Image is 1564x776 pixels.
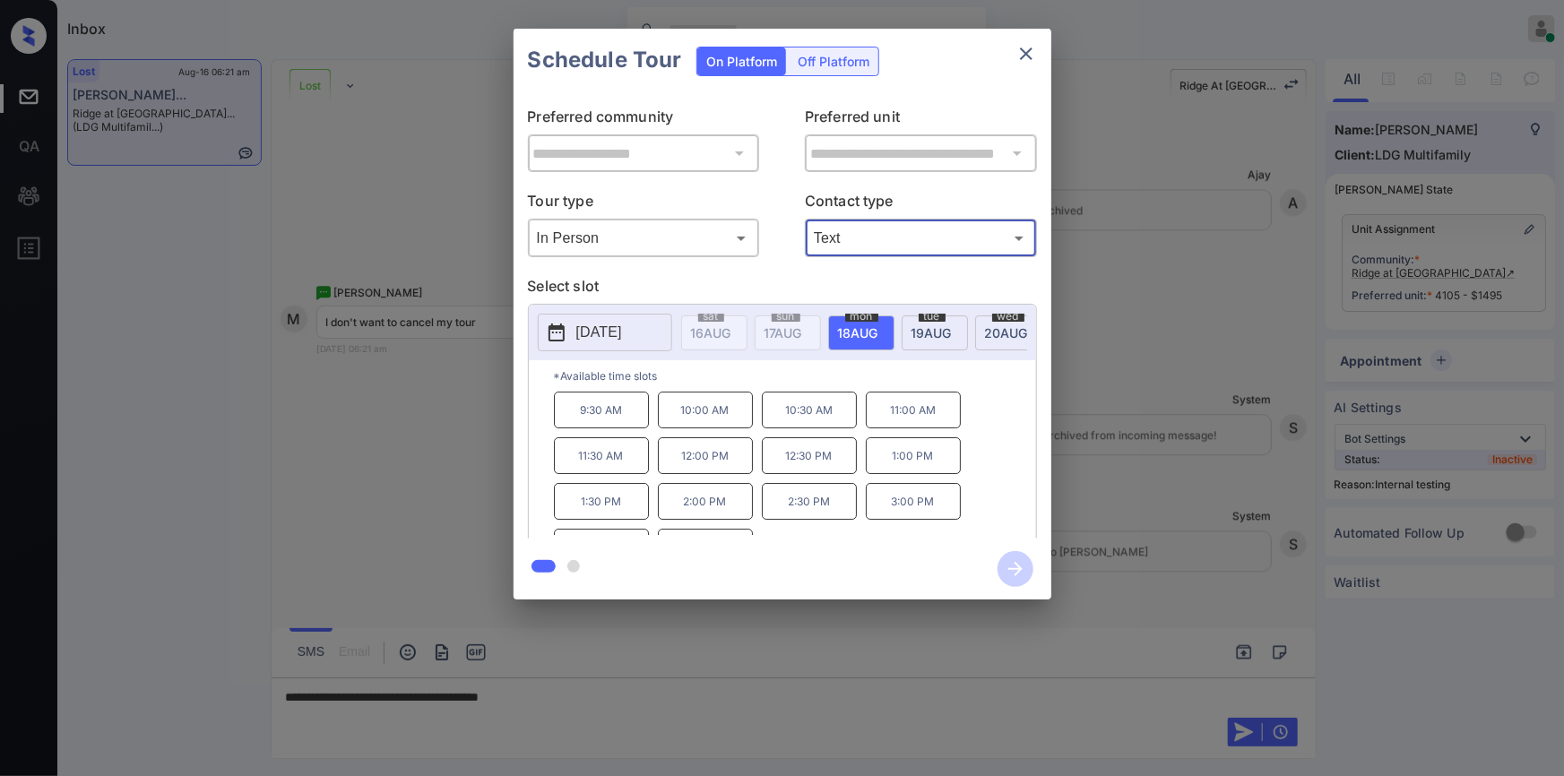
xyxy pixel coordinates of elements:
span: 18 AUG [838,325,878,341]
p: 11:30 AM [554,437,649,474]
span: 19 AUG [912,325,952,341]
p: Preferred unit [805,106,1037,134]
p: 1:00 PM [866,437,961,474]
p: 3:30 PM [554,529,649,565]
div: date-select [828,315,894,350]
div: On Platform [697,47,786,75]
p: Contact type [805,190,1037,219]
span: mon [845,311,878,322]
p: *Available time slots [554,360,1036,392]
p: 10:00 AM [658,392,753,428]
div: In Person [532,223,756,253]
p: 1:30 PM [554,483,649,520]
div: date-select [975,315,1041,350]
button: [DATE] [538,314,672,351]
p: 10:30 AM [762,392,857,428]
p: Tour type [528,190,760,219]
p: 2:30 PM [762,483,857,520]
div: Off Platform [789,47,878,75]
p: 12:00 PM [658,437,753,474]
p: 11:00 AM [866,392,961,428]
p: 2:00 PM [658,483,753,520]
h2: Schedule Tour [514,29,696,91]
p: Preferred community [528,106,760,134]
p: 12:30 PM [762,437,857,474]
span: wed [992,311,1024,322]
p: 3:00 PM [866,483,961,520]
button: btn-next [987,546,1044,592]
span: 20 AUG [985,325,1028,341]
span: tue [919,311,946,322]
p: 9:30 AM [554,392,649,428]
div: Text [809,223,1033,253]
p: 4:00 PM [658,529,753,565]
div: date-select [902,315,968,350]
p: Select slot [528,275,1037,304]
button: close [1008,36,1044,72]
p: [DATE] [576,322,622,343]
